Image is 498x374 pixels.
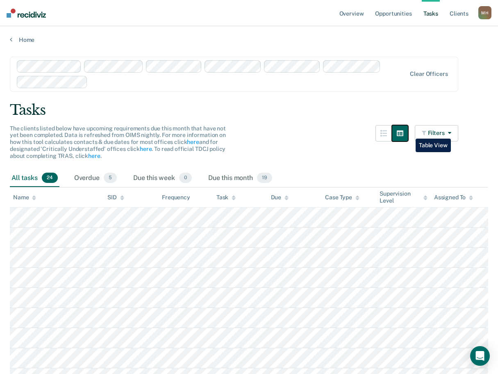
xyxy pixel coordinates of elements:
[271,194,289,201] div: Due
[107,194,124,201] div: SID
[179,173,192,183] span: 0
[7,9,46,18] img: Recidiviz
[257,173,272,183] span: 19
[10,125,226,159] span: The clients listed below have upcoming requirements due this month that have not yet been complet...
[478,6,491,19] button: MH
[410,71,448,78] div: Clear officers
[216,194,236,201] div: Task
[42,173,58,183] span: 24
[10,36,488,43] a: Home
[415,125,458,141] button: Filters
[434,194,473,201] div: Assigned To
[470,346,490,366] div: Open Intercom Messenger
[478,6,491,19] div: M H
[10,102,488,119] div: Tasks
[380,190,428,204] div: Supervision Level
[325,194,359,201] div: Case Type
[13,194,36,201] div: Name
[10,169,59,187] div: All tasks24
[73,169,118,187] div: Overdue5
[104,173,117,183] span: 5
[88,153,100,159] a: here
[162,194,190,201] div: Frequency
[140,146,152,152] a: here
[187,139,199,145] a: here
[207,169,274,187] div: Due this month19
[132,169,193,187] div: Due this week0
